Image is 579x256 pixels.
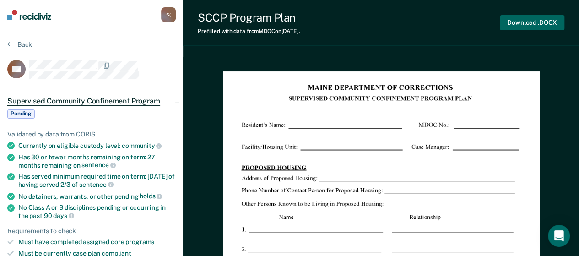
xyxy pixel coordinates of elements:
div: Currently on eligible custody level: [18,142,176,150]
div: Prefilled with data from MDOC on [DATE] . [198,28,300,34]
button: Download .DOCX [500,15,564,30]
span: Supervised Community Confinement Program [7,97,160,106]
div: Has served minimum required time on term: [DATE] of having served 2/3 of [18,173,176,188]
div: S ( [161,7,176,22]
img: Recidiviz [7,10,51,20]
div: No Class A or B disciplines pending or occurring in the past 90 [18,204,176,219]
span: sentence [79,181,114,188]
div: Open Intercom Messenger [548,225,570,247]
div: SCCP Program Plan [198,11,300,24]
div: No detainers, warrants, or other pending [18,192,176,201]
div: Has 30 or fewer months remaining on term: 27 months remaining on [18,153,176,169]
div: Validated by data from CORIS [7,131,176,138]
div: Requirements to check [7,227,176,235]
span: days [53,212,74,219]
span: holds [140,192,162,200]
span: Pending [7,109,35,119]
button: S( [161,7,176,22]
div: Must have completed assigned core [18,238,176,246]
button: Back [7,40,32,49]
span: community [122,142,162,149]
span: sentence [81,161,116,169]
span: programs [125,238,154,245]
